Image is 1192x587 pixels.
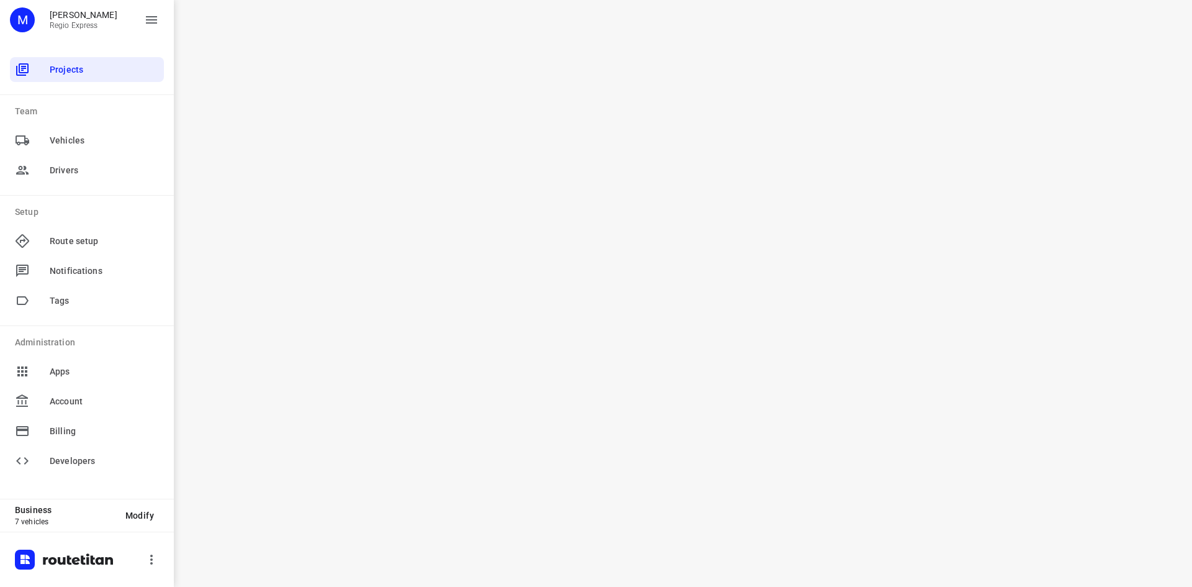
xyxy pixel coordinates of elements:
[10,158,164,183] div: Drivers
[125,511,154,521] span: Modify
[15,505,115,515] p: Business
[10,288,164,313] div: Tags
[50,365,159,378] span: Apps
[50,63,159,76] span: Projects
[15,206,164,219] p: Setup
[10,128,164,153] div: Vehicles
[50,134,159,147] span: Vehicles
[10,7,35,32] div: M
[50,265,159,278] span: Notifications
[50,294,159,307] span: Tags
[10,448,164,473] div: Developers
[10,229,164,253] div: Route setup
[50,164,159,177] span: Drivers
[50,395,159,408] span: Account
[50,21,117,30] p: Regio Express
[10,359,164,384] div: Apps
[50,235,159,248] span: Route setup
[10,57,164,82] div: Projects
[10,258,164,283] div: Notifications
[15,105,164,118] p: Team
[50,425,159,438] span: Billing
[15,336,164,349] p: Administration
[10,389,164,414] div: Account
[50,10,117,20] p: Max Bisseling
[115,504,164,527] button: Modify
[15,517,115,526] p: 7 vehicles
[50,455,159,468] span: Developers
[10,419,164,444] div: Billing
